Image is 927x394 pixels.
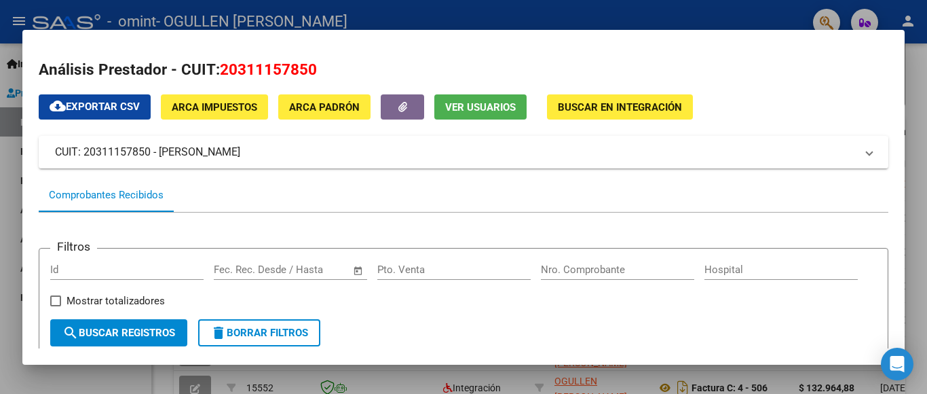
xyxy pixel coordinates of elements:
button: ARCA Impuestos [161,94,268,120]
h3: Filtros [50,238,97,255]
button: Ver Usuarios [434,94,527,120]
span: ARCA Impuestos [172,101,257,113]
span: Mostrar totalizadores [67,293,165,309]
mat-icon: search [62,325,79,341]
input: Fecha fin [281,264,347,276]
span: ARCA Padrón [289,101,360,113]
button: Buscar en Integración [547,94,693,120]
span: 20311157850 [220,60,317,78]
div: Open Intercom Messenger [881,348,913,380]
span: Buscar Registros [62,327,175,339]
button: Open calendar [351,263,366,279]
mat-panel-title: CUIT: 20311157850 - [PERSON_NAME] [55,144,856,160]
span: Borrar Filtros [210,327,308,339]
input: Fecha inicio [214,264,269,276]
mat-icon: cloud_download [50,98,66,114]
div: Comprobantes Recibidos [49,187,164,203]
h2: Análisis Prestador - CUIT: [39,58,888,82]
mat-icon: delete [210,325,227,341]
span: Ver Usuarios [445,101,516,113]
button: Buscar Registros [50,319,187,346]
button: Borrar Filtros [198,319,320,346]
button: ARCA Padrón [278,94,371,120]
mat-expansion-panel-header: CUIT: 20311157850 - [PERSON_NAME] [39,136,888,168]
span: Exportar CSV [50,101,140,113]
span: Buscar en Integración [558,101,682,113]
button: Exportar CSV [39,94,151,120]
